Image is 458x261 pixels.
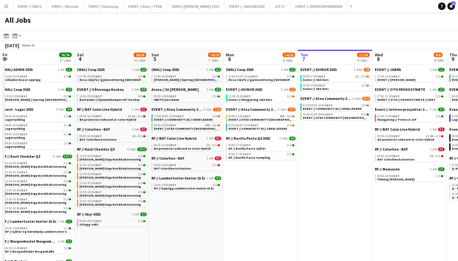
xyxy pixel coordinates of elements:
span: 05:00-17:30 [228,144,251,147]
span: RF // Colorline - BAT [77,127,110,132]
span: 07:00-11:00 [377,115,400,118]
span: 08:00-13:00 [228,115,251,118]
span: 8/10 [362,97,370,100]
span: CEST [169,143,176,147]
div: • [303,75,369,78]
div: • [154,144,220,147]
span: 1 Job [430,147,437,151]
span: 13:30-16:30 [377,75,400,78]
span: 2/2 [289,68,296,72]
span: 1/1 [64,142,68,145]
a: 09:30-16:30CEST1I•0/1BA promoter onboard at Color Hybrid [154,143,220,150]
span: 5/6 [212,124,217,127]
div: (WAL) Coop 20251 Job2/212:00-16:00CEST2/2[PERSON_NAME] // kjøring [GEOGRAPHIC_DATA] - [GEOGRAPHIC... [151,67,221,87]
span: CEST [243,143,251,147]
span: 6 Jobs [53,155,61,158]
span: 08:00-16:00 [236,124,258,127]
span: 12:30-18:00 [228,95,251,98]
span: (WAL) Coop 2025 [151,67,179,72]
span: CEST [94,154,102,158]
span: CEST [94,74,102,78]
a: RF // BAT Color Line Hybrid1 Job0/1 [151,136,221,141]
span: 1I [206,144,210,147]
span: CEST [243,94,251,98]
span: 1 Job [430,88,437,91]
div: RF // Barilla Pesto Q3 20252 Jobs4/405:00-17:30CEST1/1RF // Barilla Pesto Sjåfør09:00-17:00CEST3/... [226,136,296,161]
span: CEST [169,123,176,127]
span: 07:30-18:00 [79,75,102,78]
a: EVENT // AVINOR 20252 Jobs3/8 [300,67,370,72]
div: RF // Kavli Cheddar Q36 Jobs12/1212:30-18:30CEST2/2[PERSON_NAME] Dipp Butikkaktivisering12:30-18:... [2,154,72,219]
span: 1A [132,115,136,118]
a: 09:00-17:00CEST3/3RF // Barilla Pesto Sampling [228,152,294,159]
span: Lagerrydding [5,127,25,131]
a: 16:00-01:00 (Wed)CEST6/6EVENT // ATEA COMMUNITY [GEOGRAPHIC_DATA] // EVENT CREW [303,112,369,119]
span: 2/2 [436,95,440,98]
button: EVENT // OBOS [13,0,47,12]
span: 2/4 [212,115,217,118]
span: 1I [128,115,131,118]
span: 09:00-17:00 [303,75,325,78]
span: Rosa sløyfe // kjøring Stavanger - Kristiansand [154,78,259,82]
span: 0/1 [436,135,440,138]
span: 25A [279,115,284,118]
span: 2/2 [215,68,221,72]
span: 12 [451,2,456,6]
span: 2/2 [438,88,445,91]
a: 7/25|08:00-16:00CEST2/4EVENT // COMMUNITY 25 // CREW LEDERE [154,114,220,121]
span: CEST [94,94,102,98]
a: RF // BAT Color Line Hybrid1 Job0/1 [375,127,445,132]
div: RF // Kavli Cheddar Q36 Jobs12/1212:30-18:30CEST2/2[PERSON_NAME] Dipp Butikkaktivisering12:30-18:... [77,147,147,212]
span: 5/6 [287,115,291,118]
span: 9/25 [303,104,310,107]
span: CEST [250,74,258,78]
a: (WAL) Coop 20251 Job2/2 [226,67,296,72]
span: 09:30-16:30 [154,144,176,147]
span: 1 Job [58,88,64,91]
span: 2/2 [140,68,147,72]
a: 10:00-15:00CEST1/3Avinor // CBA Kurs [303,83,369,91]
span: EVENT // AVINOR 2025 [300,67,337,72]
span: RF // Barilla Pesto Q3 2025 [226,136,270,141]
span: CEST [20,74,27,78]
span: CEST [94,134,102,138]
a: Arena // DJ [PERSON_NAME]1 Job2/2 [151,87,221,92]
span: 09:30-16:30 [377,135,400,138]
span: RF // Kavli Cheddar Q3 [2,154,40,159]
a: RF // BAT Color Line Hybrid1 Job0/1 [77,107,147,112]
span: 14:30-19:00 [79,95,102,98]
span: Rosa sløyfe // gjennomføring Kristiansand + Kjøring kristiansand - oslo [228,78,386,82]
span: 12:00-16:00 [5,75,27,78]
span: 1/1 [64,124,68,127]
span: (WAL) ADMIN 2025 [2,67,33,72]
a: (WAL) Coop 20251 Job2/2 [2,87,72,92]
a: RF // Kavli Cheddar Q36 Jobs12/12 [2,154,72,159]
span: Event - Lager 2025 [2,107,33,112]
span: 1/1 [64,115,68,118]
span: 2 Jobs [352,97,361,100]
span: | [309,103,310,107]
a: 08:00-13:00CEST25A•5/6EVENT // ATEA COMMUNITY [GEOGRAPHIC_DATA] // EVENT CREW [228,114,294,121]
span: RF // BAT Color Line Hybrid [77,107,122,112]
button: EVENT // ZEROKONFERANSEN [290,0,347,12]
span: 0/1 [438,128,445,131]
div: EVENT // OTH FROKOSTMØTE1 Job2/207:00-11:30CEST2/2EVENT // OTH // FROKOSTMØTE // VERT [375,87,445,107]
span: Bartender // hjemmekamper VIF-Hockey [79,98,140,102]
span: 2/2 [436,115,440,118]
span: 1/1 [64,133,68,136]
span: CEST [176,114,184,118]
span: Klargjøring // Frokost JCP [377,118,417,122]
span: 09:00-17:00 [228,153,251,156]
span: EVENT // OTH FROKOSTMØTE [375,87,425,92]
span: EVENT // ATEA COMMUNITY OSLO // EVENT CREW [303,116,397,120]
span: 2 Jobs [354,68,362,72]
span: 7/25 [154,115,161,118]
span: BAT Colorline Activation [79,137,117,142]
a: 09:30-16:30CEST1I1A•0/1BA promoter onboard at Color Hybrid [79,114,146,121]
a: EVENT // Atea Community 20252 Jobs7/10 [151,107,221,112]
a: Event // interne prosjekter 20251 Job2/2 [375,107,445,112]
span: 09:30-14:00 [154,95,176,98]
span: 0/1 [438,147,445,151]
div: (WAL) ADMIN 20251 Job1/112:00-16:00CEST1/1Lilleaker Bazar opprigg [2,67,72,87]
span: EVENT // COMMUNITY 25 // CREW LEDERE [228,127,287,131]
